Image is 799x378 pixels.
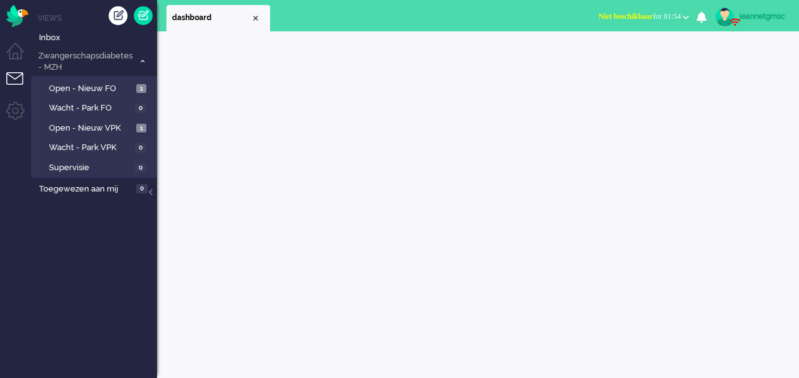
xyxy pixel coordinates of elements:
a: Open - Nieuw FO 1 [36,81,156,95]
span: Open - Nieuw FO [49,83,133,95]
span: for 01:54 [599,12,681,21]
img: flow_omnibird.svg [6,5,28,27]
div: Creëer ticket [109,6,128,25]
span: 0 [136,184,148,193]
span: 0 [135,143,146,153]
div: Close tab [251,13,261,23]
button: Niet beschikbaarfor 01:54 [591,8,697,26]
li: Admin menu [6,102,35,130]
span: Supervisie [49,162,132,174]
a: Wacht - Park VPK 0 [36,140,156,154]
span: Wacht - Park VPK [49,142,132,154]
li: Dashboard [166,5,270,31]
span: Niet beschikbaar [599,12,653,21]
a: Open - Nieuw VPK 1 [36,121,156,134]
span: dashboard [172,13,251,23]
span: Zwangerschapsdiabetes - MZH [36,50,134,73]
span: Inbox [39,32,157,44]
a: jeannetgmsc [713,8,786,26]
a: Wacht - Park FO 0 [36,100,156,114]
span: 0 [135,104,146,113]
li: Views [38,13,157,23]
a: Omnidesk [6,8,28,18]
a: Toegewezen aan mij 0 [36,181,157,195]
span: Open - Nieuw VPK [49,122,133,134]
span: 1 [136,84,146,94]
a: Inbox [36,30,157,44]
span: Wacht - Park FO [49,102,132,114]
span: 1 [136,124,146,133]
a: Quick Ticket [134,6,153,25]
span: Toegewezen aan mij [39,183,133,195]
li: Niet beschikbaarfor 01:54 [591,4,697,31]
span: 0 [135,163,146,173]
li: Tickets menu [6,72,35,100]
a: Supervisie 0 [36,160,156,174]
div: jeannetgmsc [739,10,786,23]
li: Dashboard menu [6,43,35,71]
